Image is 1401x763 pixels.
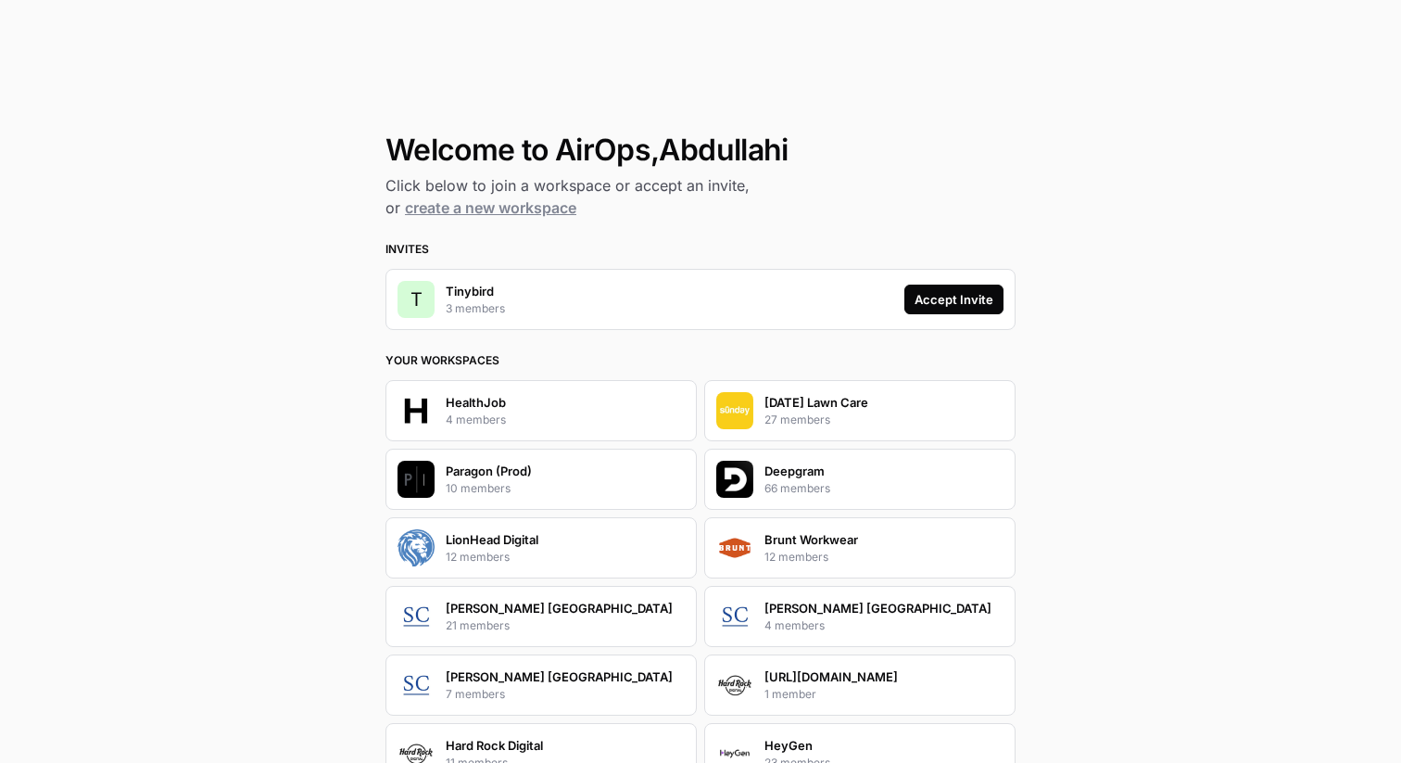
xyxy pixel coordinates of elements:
p: 10 members [446,480,511,497]
img: Company Logo [398,461,435,498]
p: [PERSON_NAME] [GEOGRAPHIC_DATA] [446,668,673,686]
p: Tinybird [446,282,494,300]
p: Paragon (Prod) [446,462,532,480]
span: T [410,286,423,312]
button: Company Logo[PERSON_NAME] [GEOGRAPHIC_DATA]21 members [385,586,697,647]
p: [PERSON_NAME] [GEOGRAPHIC_DATA] [446,599,673,617]
button: Company Logo[DATE] Lawn Care27 members [704,380,1016,441]
p: 12 members [764,549,828,566]
h3: Invites [385,241,1016,258]
p: 12 members [446,549,510,566]
p: [DATE] Lawn Care [764,393,868,412]
img: Company Logo [398,392,435,429]
p: 7 members [446,686,505,703]
img: Company Logo [398,598,435,635]
img: Company Logo [716,392,753,429]
p: Hard Rock Digital [446,736,543,755]
p: 27 members [764,412,830,428]
h3: Your Workspaces [385,352,1016,369]
p: [PERSON_NAME] [GEOGRAPHIC_DATA] [764,599,991,617]
p: LionHead Digital [446,530,538,549]
img: Company Logo [398,529,435,566]
p: Brunt Workwear [764,530,858,549]
img: Company Logo [398,667,435,704]
div: Accept Invite [915,290,993,309]
p: 66 members [764,480,830,497]
button: Company Logo[URL][DOMAIN_NAME]1 member [704,655,1016,716]
a: create a new workspace [405,198,576,217]
button: Company LogoBrunt Workwear12 members [704,517,1016,579]
button: Company LogoHealthJob4 members [385,380,697,441]
p: [URL][DOMAIN_NAME] [764,668,898,686]
img: Company Logo [716,461,753,498]
p: 21 members [446,617,510,634]
button: Company Logo[PERSON_NAME] [GEOGRAPHIC_DATA]7 members [385,655,697,716]
h1: Welcome to AirOps, Abdullahi [385,134,1016,167]
p: HealthJob [446,393,506,412]
p: 1 member [764,686,816,703]
p: 4 members [446,412,506,428]
img: Company Logo [716,667,753,704]
p: Deepgram [764,462,825,480]
button: Company LogoLionHead Digital12 members [385,517,697,579]
p: HeyGen [764,736,813,755]
img: Company Logo [716,598,753,635]
button: Company LogoDeepgram66 members [704,449,1016,510]
p: 4 members [764,617,825,634]
p: 3 members [446,300,505,317]
button: Company Logo[PERSON_NAME] [GEOGRAPHIC_DATA]4 members [704,586,1016,647]
h2: Click below to join a workspace or accept an invite, or [385,174,1016,219]
img: Company Logo [716,529,753,566]
button: Accept Invite [904,285,1003,314]
button: Company LogoParagon (Prod)10 members [385,449,697,510]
